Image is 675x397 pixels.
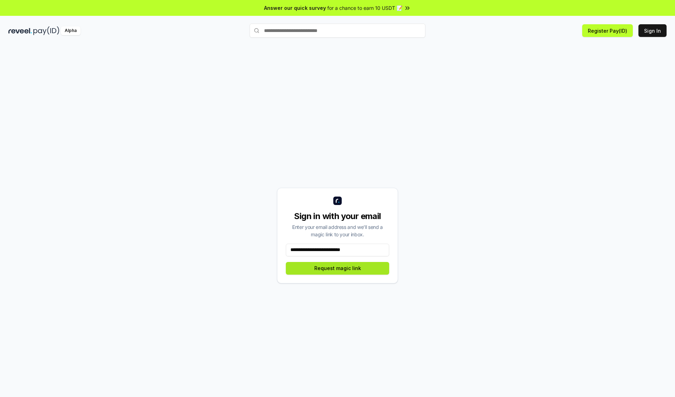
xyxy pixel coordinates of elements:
div: Alpha [61,26,81,35]
span: for a chance to earn 10 USDT 📝 [327,4,403,12]
span: Answer our quick survey [264,4,326,12]
img: pay_id [33,26,59,35]
button: Sign In [638,24,667,37]
div: Sign in with your email [286,211,389,222]
img: reveel_dark [8,26,32,35]
img: logo_small [333,197,342,205]
button: Register Pay(ID) [582,24,633,37]
button: Request magic link [286,262,389,275]
div: Enter your email address and we’ll send a magic link to your inbox. [286,223,389,238]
